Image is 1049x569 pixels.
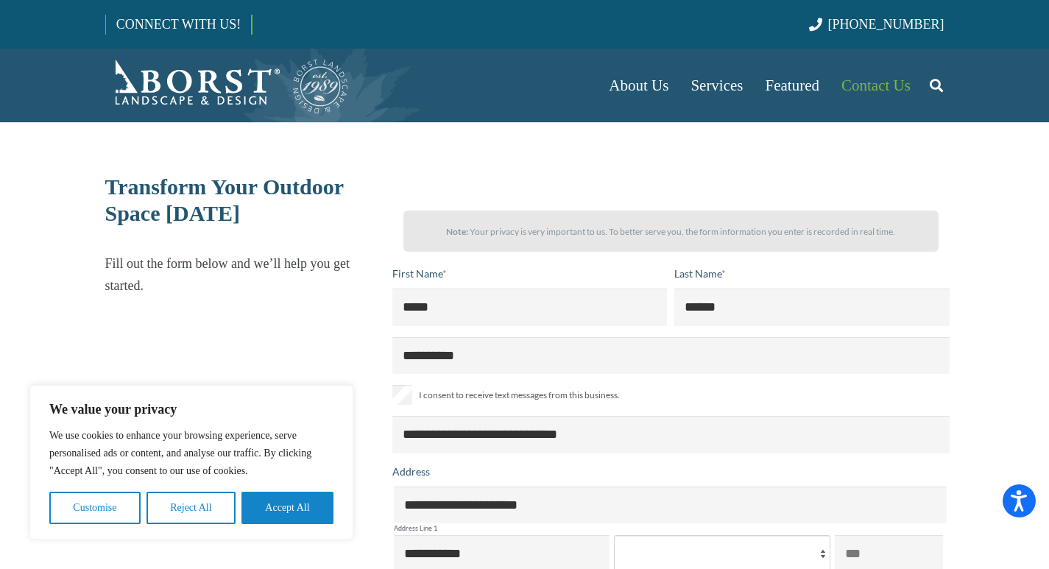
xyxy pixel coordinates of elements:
[49,492,141,524] button: Customise
[146,492,236,524] button: Reject All
[598,49,679,122] a: About Us
[106,7,251,42] a: CONNECT WITH US!
[394,525,947,531] label: Address Line 1
[392,267,442,280] span: First Name
[679,49,754,122] a: Services
[674,289,950,325] input: Last Name*
[392,289,668,325] input: First Name*
[766,77,819,94] span: Featured
[419,386,620,404] span: I consent to receive text messages from this business.
[105,174,344,225] span: Transform Your Outdoor Space [DATE]
[392,465,430,478] span: Address
[828,17,944,32] span: [PHONE_NUMBER]
[609,77,668,94] span: About Us
[49,400,333,418] p: We value your privacy
[417,221,925,243] p: Your privacy is very important to us. To better serve you, the form information you enter is reco...
[446,226,468,237] strong: Note:
[674,267,721,280] span: Last Name
[830,49,922,122] a: Contact Us
[241,492,333,524] button: Accept All
[922,67,951,104] a: Search
[392,385,412,405] input: I consent to receive text messages from this business.
[755,49,830,122] a: Featured
[105,252,380,297] p: Fill out the form below and we’ll help you get started.
[49,427,333,480] p: We use cookies to enhance your browsing experience, serve personalised ads or content, and analys...
[809,17,944,32] a: [PHONE_NUMBER]
[690,77,743,94] span: Services
[105,56,350,115] a: Borst-Logo
[841,77,911,94] span: Contact Us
